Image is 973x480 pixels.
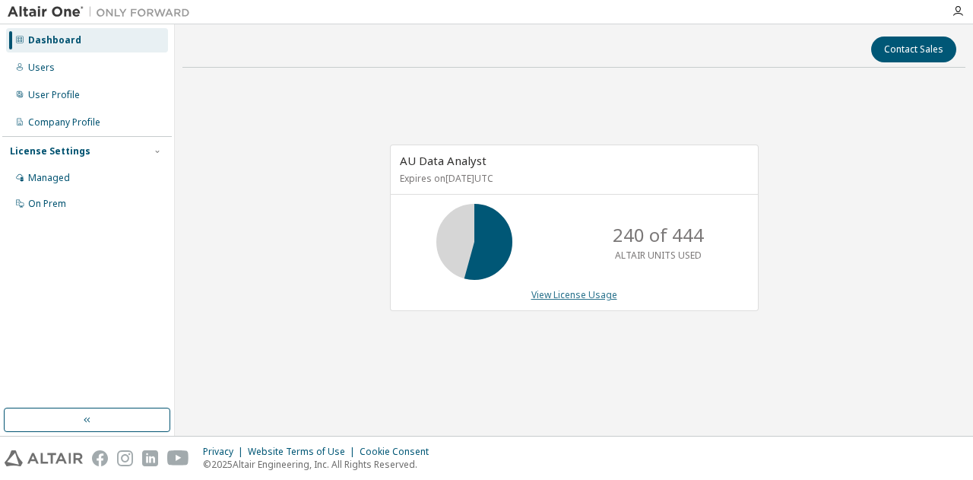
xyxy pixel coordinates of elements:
[613,222,704,248] p: 240 of 444
[28,172,70,184] div: Managed
[117,450,133,466] img: instagram.svg
[400,172,745,185] p: Expires on [DATE] UTC
[8,5,198,20] img: Altair One
[203,446,248,458] div: Privacy
[28,116,100,129] div: Company Profile
[871,37,956,62] button: Contact Sales
[360,446,438,458] div: Cookie Consent
[28,89,80,101] div: User Profile
[203,458,438,471] p: © 2025 Altair Engineering, Inc. All Rights Reserved.
[28,34,81,46] div: Dashboard
[5,450,83,466] img: altair_logo.svg
[92,450,108,466] img: facebook.svg
[531,288,617,301] a: View License Usage
[28,62,55,74] div: Users
[10,145,90,157] div: License Settings
[248,446,360,458] div: Website Terms of Use
[167,450,189,466] img: youtube.svg
[400,153,486,168] span: AU Data Analyst
[28,198,66,210] div: On Prem
[142,450,158,466] img: linkedin.svg
[615,249,702,262] p: ALTAIR UNITS USED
